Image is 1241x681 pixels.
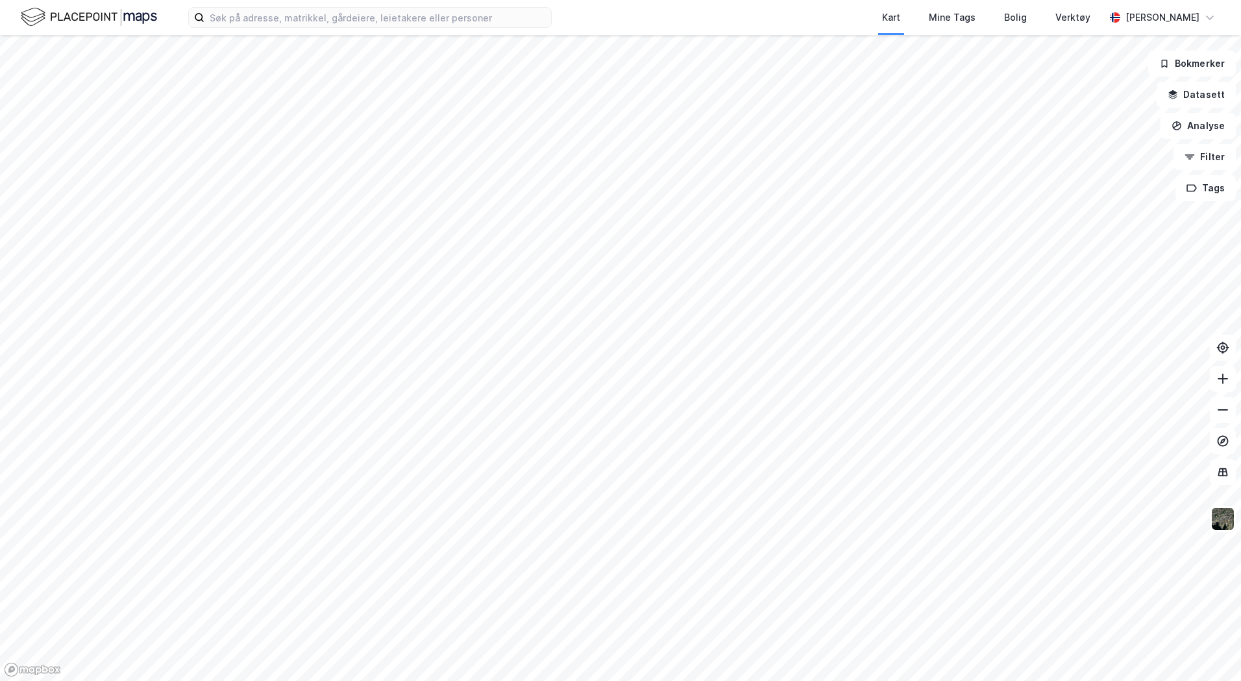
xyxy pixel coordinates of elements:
[204,8,551,27] input: Søk på adresse, matrikkel, gårdeiere, leietakere eller personer
[21,6,157,29] img: logo.f888ab2527a4732fd821a326f86c7f29.svg
[1055,10,1090,25] div: Verktøy
[882,10,900,25] div: Kart
[929,10,976,25] div: Mine Tags
[1176,619,1241,681] iframe: Chat Widget
[1004,10,1027,25] div: Bolig
[1176,619,1241,681] div: Kontrollprogram for chat
[1125,10,1199,25] div: [PERSON_NAME]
